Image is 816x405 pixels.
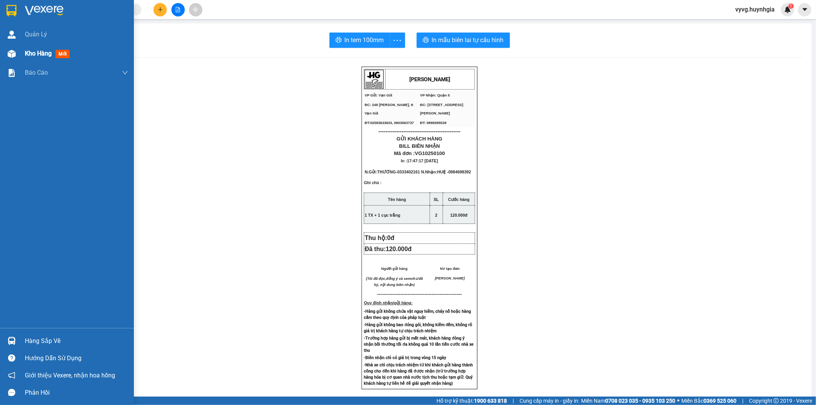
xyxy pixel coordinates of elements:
[364,363,473,386] strong: -Nhà xe chỉ chịu trách nhiệm từ khi khách gửi hàng thành công cho đến khi hàng đã được nhận (trừ ...
[397,136,443,142] span: GỬI KHÁCH HÀNG
[581,397,675,405] span: Miền Nam
[388,197,406,202] strong: Tên hàng
[364,309,471,320] strong: -Hàng gửi không chứa vật nguy hiểm, cháy nổ hoặc hàng cấm theo quy định của pháp luật
[437,170,471,174] span: HUỆ -
[798,3,811,16] button: caret-down
[377,170,396,174] span: THƯƠNG
[605,398,675,404] strong: 0708 023 035 - 0935 103 250
[378,128,460,134] span: ----------------------------------------------
[329,33,390,48] button: printerIn tem 100mm
[25,387,128,398] div: Phản hồi
[365,235,397,241] span: Thu hộ:
[365,213,400,217] span: 1 TX + 1 cục trắng
[6,41,29,49] span: Đã thu :
[435,213,438,217] span: 2
[7,5,16,16] img: logo-vxr
[788,3,794,9] sup: 1
[520,397,579,405] span: Cung cấp máy in - giấy in:
[345,35,384,45] span: In tem 100mm
[386,246,412,252] span: 120.000đ
[784,6,791,13] img: icon-new-feature
[364,180,381,191] span: Ghi chú :
[421,170,471,174] span: N.Nhận:
[8,372,15,379] span: notification
[55,50,70,58] span: mới
[365,121,414,125] span: ĐT:02583633633, 0903563737
[8,50,16,58] img: warehouse-icon
[420,121,446,125] span: ĐT: 0898395539
[681,397,736,405] span: Miền Bắc
[396,170,420,174] span: -
[729,5,781,14] span: vyvg.huynhgia
[25,68,48,77] span: Báo cáo
[175,7,181,12] span: file-add
[336,37,342,44] span: printer
[742,397,743,405] span: |
[437,397,507,405] span: Hỗ trợ kỹ thuật:
[7,16,60,25] div: THƯƠNG
[6,40,61,49] div: 120.000
[25,50,52,57] span: Kho hàng
[704,398,736,404] strong: 0369 525 060
[8,389,15,396] span: message
[25,335,128,347] div: Hàng sắp về
[774,398,779,403] span: copyright
[377,291,382,297] span: ---
[390,36,405,45] span: more
[365,93,392,97] span: VP Gửi: Vạn Giã
[365,170,420,174] span: N.Gửi:
[7,54,119,73] div: Tên hàng: 1 TX + 1 cục trắng ( : 2 )
[390,33,405,48] button: more
[65,7,84,15] span: Nhận:
[189,3,202,16] button: aim
[8,354,15,362] span: question-circle
[25,353,128,364] div: Hướng dẫn sử dụng
[513,397,514,405] span: |
[365,246,412,252] span: Đã thu:
[193,7,198,12] span: aim
[677,399,679,402] span: ⚪️
[474,398,507,404] strong: 1900 633 818
[65,25,119,36] div: 0984698392
[365,70,384,89] img: logo
[381,267,408,271] span: Người gửi hàng
[364,355,446,360] strong: -Biên nhận chỉ có giá trị trong vòng 15 ngày
[25,29,47,39] span: Quản Lý
[440,267,459,271] span: NV tạo đơn
[407,158,438,163] span: 17:47:17 [DATE]
[394,150,445,156] span: Mã đơn :
[382,291,462,297] span: -----------------------------------------------
[434,197,439,202] strong: SL
[435,276,465,280] span: [PERSON_NAME]
[790,3,792,9] span: 1
[423,37,429,44] span: printer
[158,7,163,12] span: plus
[365,103,413,115] span: ĐC: 248 [PERSON_NAME], tt Vạn Giã
[25,371,115,380] span: Giới thiệu Vexere, nhận hoa hồng
[7,7,60,16] div: Vạn Giã
[410,76,451,82] strong: [PERSON_NAME]
[122,70,128,76] span: down
[153,3,167,16] button: plus
[366,277,411,281] em: (Tôi đã đọc,đồng ý và xem
[415,150,445,156] span: VG10250100
[397,170,420,174] span: 0333402161
[448,197,470,202] strong: Cước hàng
[420,103,463,115] span: ĐC: [STREET_ADDRESS][PERSON_NAME]
[171,3,185,16] button: file-add
[8,69,16,77] img: solution-icon
[65,7,119,16] div: Quận 5
[8,337,16,345] img: warehouse-icon
[401,158,438,163] span: In :
[7,7,18,15] span: Gửi:
[364,336,474,353] strong: -Trường hợp hàng gửi bị mất mát, khách hàng đòng ý nhận bồi thường tối đa không quá 10 lần tiền c...
[364,300,412,305] strong: Quy định nhận/gửi hàng:
[450,213,467,217] span: 120.000đ
[8,31,16,39] img: warehouse-icon
[417,33,510,48] button: printerIn mẫu biên lai tự cấu hình
[65,16,119,25] div: HUỆ
[801,6,808,13] span: caret-down
[387,235,394,241] span: 0đ
[432,35,504,45] span: In mẫu biên lai tự cấu hình
[399,143,440,149] span: BILL BIÊN NHẬN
